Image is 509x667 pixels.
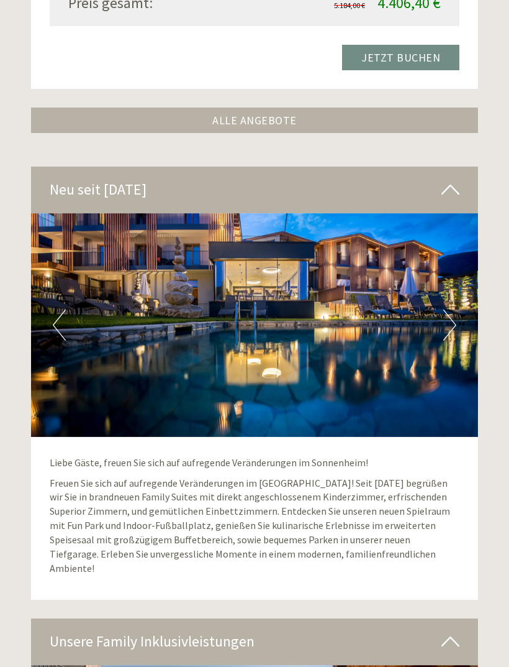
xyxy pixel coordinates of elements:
div: Inso Sonnenheim [19,36,191,46]
div: Unsere Family Inklusivleistungen [31,619,478,665]
button: Senden [330,324,410,349]
p: Freuen Sie sich auf aufregende Veränderungen im [GEOGRAPHIC_DATA]! Seit [DATE] begrüßen wir Sie i... [50,476,459,576]
div: [DATE] [182,9,227,30]
div: Guten Tag, wie können wir Ihnen helfen? [9,34,197,71]
p: Liebe Gäste, freuen Sie sich auf aufregende Veränderungen im Sonnenheim! [50,456,459,470]
a: ALLE ANGEBOTE [31,108,478,133]
button: Previous [53,310,66,341]
a: Jetzt buchen [342,45,459,70]
span: 5.184,00 € [334,1,365,10]
div: Hallo, vielen Dank für Ihr Angebot. Würden Sie mir bitte noch ein Angebot mitbeinem Tag länger ma... [146,74,401,154]
small: 21:06 [19,60,191,69]
button: Next [443,310,456,341]
div: Sie [153,76,392,86]
div: Neu seit [DATE] [31,167,478,213]
small: 21:07 [153,144,392,152]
